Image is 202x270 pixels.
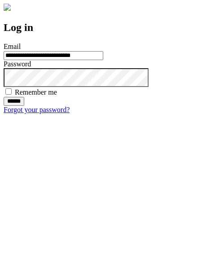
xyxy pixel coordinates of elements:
[4,4,11,11] img: logo-4e3dc11c47720685a147b03b5a06dd966a58ff35d612b21f08c02c0306f2b779.png
[15,88,57,96] label: Remember me
[4,22,198,34] h2: Log in
[4,60,31,68] label: Password
[4,43,21,50] label: Email
[4,106,70,113] a: Forgot your password?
